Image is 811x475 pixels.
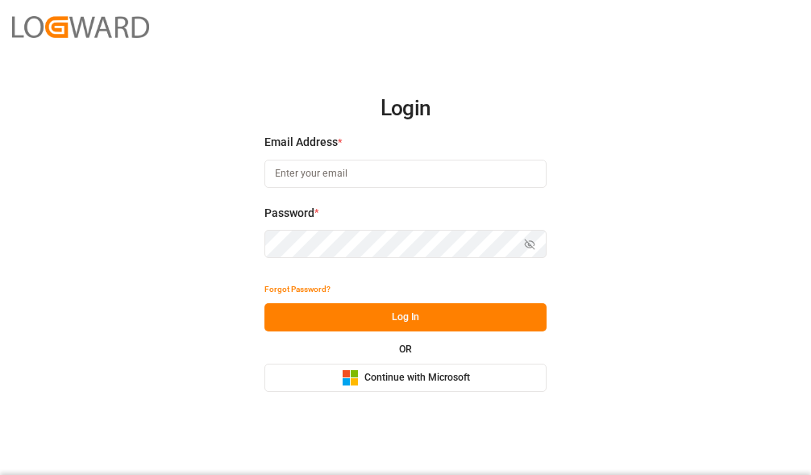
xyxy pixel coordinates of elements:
span: Continue with Microsoft [364,371,470,385]
input: Enter your email [264,160,547,188]
span: Email Address [264,134,338,151]
button: Forgot Password? [264,275,331,303]
button: Continue with Microsoft [264,364,547,392]
small: OR [399,344,412,354]
button: Log In [264,303,547,331]
img: Logward_new_orange.png [12,16,149,38]
h2: Login [264,83,547,135]
span: Password [264,205,314,222]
